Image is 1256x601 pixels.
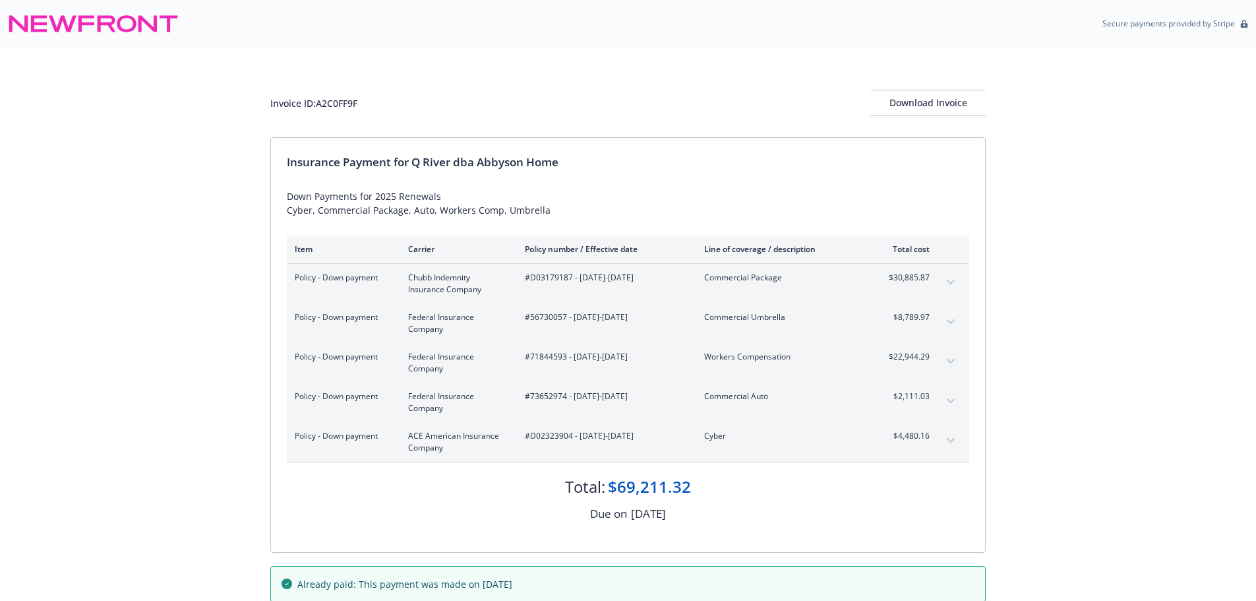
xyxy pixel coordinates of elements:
div: [DATE] [631,505,666,522]
div: Line of coverage / description [704,243,859,255]
button: expand content [940,391,961,412]
button: Download Invoice [870,90,986,116]
button: expand content [940,311,961,332]
span: #D03179187 - [DATE]-[DATE] [525,272,683,284]
span: Chubb Indemnity Insurance Company [408,272,504,296]
div: Down Payments for 2025 Renewals Cyber, Commercial Package, Auto, Workers Comp, Umbrella [287,189,969,217]
span: ACE American Insurance Company [408,430,504,454]
div: Total cost [880,243,930,255]
span: $22,944.29 [880,351,930,363]
span: #56730057 - [DATE]-[DATE] [525,311,683,323]
span: Commercial Umbrella [704,311,859,323]
div: Invoice ID: A2C0FF9F [270,96,357,110]
span: Workers Compensation [704,351,859,363]
div: Policy - Down paymentFederal Insurance Company#56730057 - [DATE]-[DATE]Commercial Umbrella$8,789.... [287,303,969,343]
button: expand content [940,272,961,293]
div: Total: [565,476,605,498]
div: Policy - Down paymentChubb Indemnity Insurance Company#D03179187 - [DATE]-[DATE]Commercial Packag... [287,264,969,303]
span: Federal Insurance Company [408,351,504,375]
div: Carrier [408,243,504,255]
span: Federal Insurance Company [408,391,504,414]
button: expand content [940,351,961,372]
span: Policy - Down payment [295,272,387,284]
span: $4,480.16 [880,430,930,442]
div: Policy - Down paymentACE American Insurance Company#D02323904 - [DATE]-[DATE]Cyber$4,480.16expand... [287,422,969,462]
span: $30,885.87 [880,272,930,284]
span: #71844593 - [DATE]-[DATE] [525,351,683,363]
p: Secure payments provided by Stripe [1102,18,1235,29]
span: Commercial Auto [704,391,859,402]
span: #73652974 - [DATE]-[DATE] [525,391,683,402]
div: Policy number / Effective date [525,243,683,255]
button: expand content [940,430,961,451]
div: $69,211.32 [608,476,691,498]
span: Policy - Down payment [295,311,387,323]
span: Policy - Down payment [295,430,387,442]
span: Cyber [704,430,859,442]
span: Policy - Down payment [295,351,387,363]
div: Insurance Payment for Q River dba Abbyson Home [287,154,969,171]
span: $8,789.97 [880,311,930,323]
span: Commercial Package [704,272,859,284]
span: Policy - Down payment [295,391,387,402]
div: Policy - Down paymentFederal Insurance Company#71844593 - [DATE]-[DATE]Workers Compensation$22,94... [287,343,969,383]
span: Federal Insurance Company [408,311,504,335]
span: $2,111.03 [880,391,930,402]
span: Already paid: This payment was made on [DATE] [297,577,512,591]
div: Download Invoice [870,90,986,115]
div: Due on [590,505,627,522]
div: Policy - Down paymentFederal Insurance Company#73652974 - [DATE]-[DATE]Commercial Auto$2,111.03ex... [287,383,969,422]
span: #D02323904 - [DATE]-[DATE] [525,430,683,442]
div: Item [295,243,387,255]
